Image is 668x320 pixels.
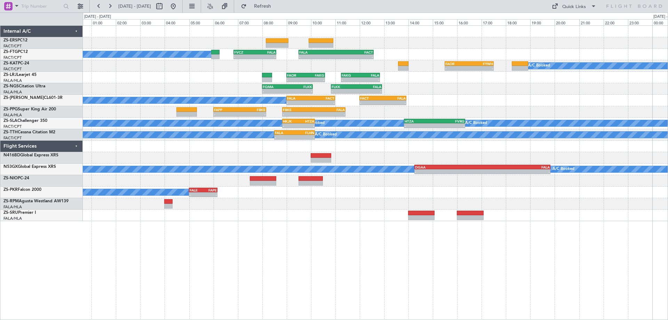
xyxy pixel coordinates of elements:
[287,73,306,77] div: FAOR
[116,19,140,25] div: 02:00
[3,153,20,157] span: N416BD
[262,19,287,25] div: 08:00
[294,131,314,135] div: FLHN
[548,1,600,12] button: Quick Links
[299,124,314,128] div: -
[3,84,45,88] a: ZS-NGSCitation Ultra
[3,50,28,54] a: ZS-FTGPC12
[3,61,18,65] span: ZS-KAT
[255,50,276,54] div: FALA
[360,96,383,100] div: FACT
[214,112,240,116] div: -
[214,19,238,25] div: 06:00
[214,108,240,112] div: FAPP
[3,38,17,42] span: ZS-ERS
[555,19,579,25] div: 20:00
[118,3,151,9] span: [DATE] - [DATE]
[248,4,277,9] span: Refresh
[287,19,311,25] div: 09:00
[360,101,383,105] div: -
[3,119,47,123] a: ZS-SLAChallenger 350
[234,55,255,59] div: -
[314,112,345,116] div: -
[315,130,337,140] div: A/C Booked
[3,135,22,141] a: FACT/CPT
[3,61,29,65] a: ZS-KATPC-24
[552,164,574,174] div: A/C Booked
[415,165,483,169] div: DGAA
[628,19,652,25] div: 23:00
[283,112,314,116] div: -
[383,101,405,105] div: -
[384,19,408,25] div: 13:00
[360,78,379,82] div: -
[528,61,550,71] div: A/C Booked
[240,108,265,112] div: FBKE
[482,170,550,174] div: -
[445,62,469,66] div: FAOR
[408,19,433,25] div: 14:00
[3,165,18,169] span: N53GX
[3,55,22,60] a: FACT/CPT
[283,108,314,112] div: FBKE
[263,89,287,93] div: -
[3,50,18,54] span: ZS-FTG
[3,73,17,77] span: ZS-LRJ
[3,199,69,203] a: ZS-RPMAgusta Westland AW139
[294,135,314,139] div: -
[275,131,295,135] div: FALA
[299,50,336,54] div: FALA
[604,19,628,25] div: 22:00
[3,119,17,123] span: ZS-SLA
[469,66,493,70] div: -
[342,78,360,82] div: -
[360,19,384,25] div: 12:00
[336,55,373,59] div: -
[3,176,29,180] a: ZS-NIOPC-24
[3,176,18,180] span: ZS-NIO
[356,85,381,89] div: FALA
[311,96,334,100] div: FACT
[299,119,314,123] div: HTZA
[287,85,312,89] div: FLKK
[530,19,555,25] div: 19:00
[3,153,58,157] a: N416BDGlobal Express XRS
[435,124,464,128] div: -
[3,188,41,192] a: ZS-PKRFalcon 2000
[332,85,356,89] div: FLKK
[3,73,37,77] a: ZS-LRJLearjet 45
[3,130,18,134] span: ZS-TTH
[3,211,36,215] a: ZS-SRUPremier I
[283,124,299,128] div: -
[335,19,360,25] div: 11:00
[203,188,217,192] div: FAPE
[3,112,22,118] a: FALA/HLA
[311,19,335,25] div: 10:00
[360,73,379,77] div: FALA
[445,66,469,70] div: -
[3,199,19,203] span: ZS-RPM
[3,204,22,210] a: FALA/HLA
[203,193,217,197] div: -
[140,19,165,25] div: 03:00
[287,101,311,105] div: -
[469,62,493,66] div: FYWH
[3,67,22,72] a: FACT/CPT
[506,19,530,25] div: 18:00
[465,118,487,128] div: A/C Booked
[405,119,435,123] div: HTZA
[3,165,56,169] a: N53GXGlobal Express XRS
[263,85,287,89] div: FQMA
[415,170,483,174] div: -
[275,135,295,139] div: -
[482,165,550,169] div: FALA
[189,19,214,25] div: 05:00
[234,50,255,54] div: FVCZ
[3,211,18,215] span: ZS-SRU
[457,19,482,25] div: 16:00
[255,55,276,59] div: -
[435,119,464,123] div: FVRG
[3,84,19,88] span: ZS-NGS
[287,96,311,100] div: FALA
[3,89,22,95] a: FALA/HLA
